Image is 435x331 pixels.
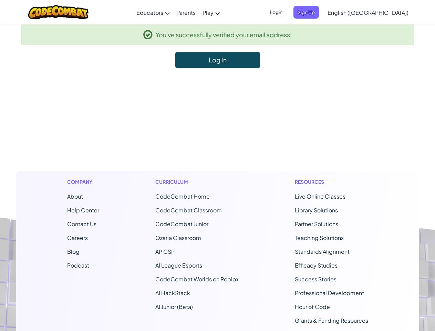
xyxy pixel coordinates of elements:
a: Teaching Solutions [295,234,344,241]
a: Blog [67,248,80,255]
a: AI HackStack [155,289,190,297]
a: Library Solutions [295,207,338,214]
a: AI League Esports [155,262,202,269]
span: Educators [136,9,163,16]
a: CodeCombat Classroom [155,207,222,214]
a: Efficacy Studies [295,262,338,269]
a: Professional Development [295,289,364,297]
a: AP CSP [155,248,175,255]
a: About [67,193,83,200]
a: Log In [175,52,260,68]
button: Sign Up [293,6,319,19]
a: English ([GEOGRAPHIC_DATA]) [324,3,412,22]
span: Play [203,9,214,16]
a: Hour of Code [295,303,330,310]
a: CodeCombat Worlds on Roblox [155,275,239,283]
span: CodeCombat Home [155,193,210,200]
a: Educators [133,3,173,22]
img: CodeCombat logo [28,5,89,19]
a: Partner Solutions [295,220,338,228]
a: AI Junior (Beta) [155,303,193,310]
span: You've successfully verified your email address! [156,30,292,40]
span: Contact Us [67,220,96,228]
a: CodeCombat Junior [155,220,208,228]
a: Live Online Classes [295,193,345,200]
span: English ([GEOGRAPHIC_DATA]) [328,9,408,16]
button: Login [266,6,287,19]
a: Play [199,3,223,22]
h1: Resources [295,178,368,185]
a: Grants & Funding Resources [295,317,368,324]
h1: Curriculum [155,178,239,185]
a: Parents [173,3,199,22]
a: Ozaria Classroom [155,234,201,241]
a: Podcast [67,262,89,269]
a: Help Center [67,207,99,214]
a: Careers [67,234,88,241]
a: Success Stories [295,275,336,283]
a: Standards Alignment [295,248,350,255]
h1: Company [67,178,99,185]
